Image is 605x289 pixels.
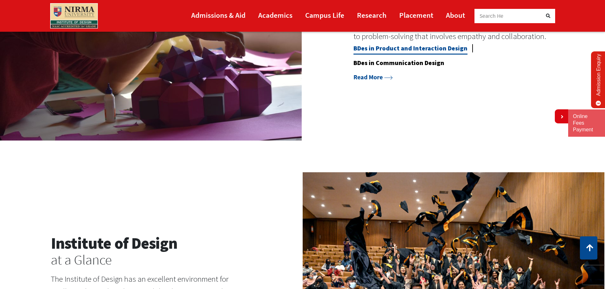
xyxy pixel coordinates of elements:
a: About [446,8,465,22]
a: Placement [399,8,433,22]
h3: at a Glance [51,253,252,266]
a: Academics [258,8,292,22]
a: BDes in Product and Interaction Design [353,44,467,55]
img: main_logo [50,3,98,29]
span: Search He [480,12,504,19]
h2: Institute of Design [51,234,252,253]
a: Admissions & Aid [191,8,245,22]
a: Online Fees Payment [573,113,600,133]
a: Read More [353,73,393,81]
a: Campus Life [305,8,344,22]
a: BDes in Communication Design [353,59,444,69]
a: Research [357,8,387,22]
